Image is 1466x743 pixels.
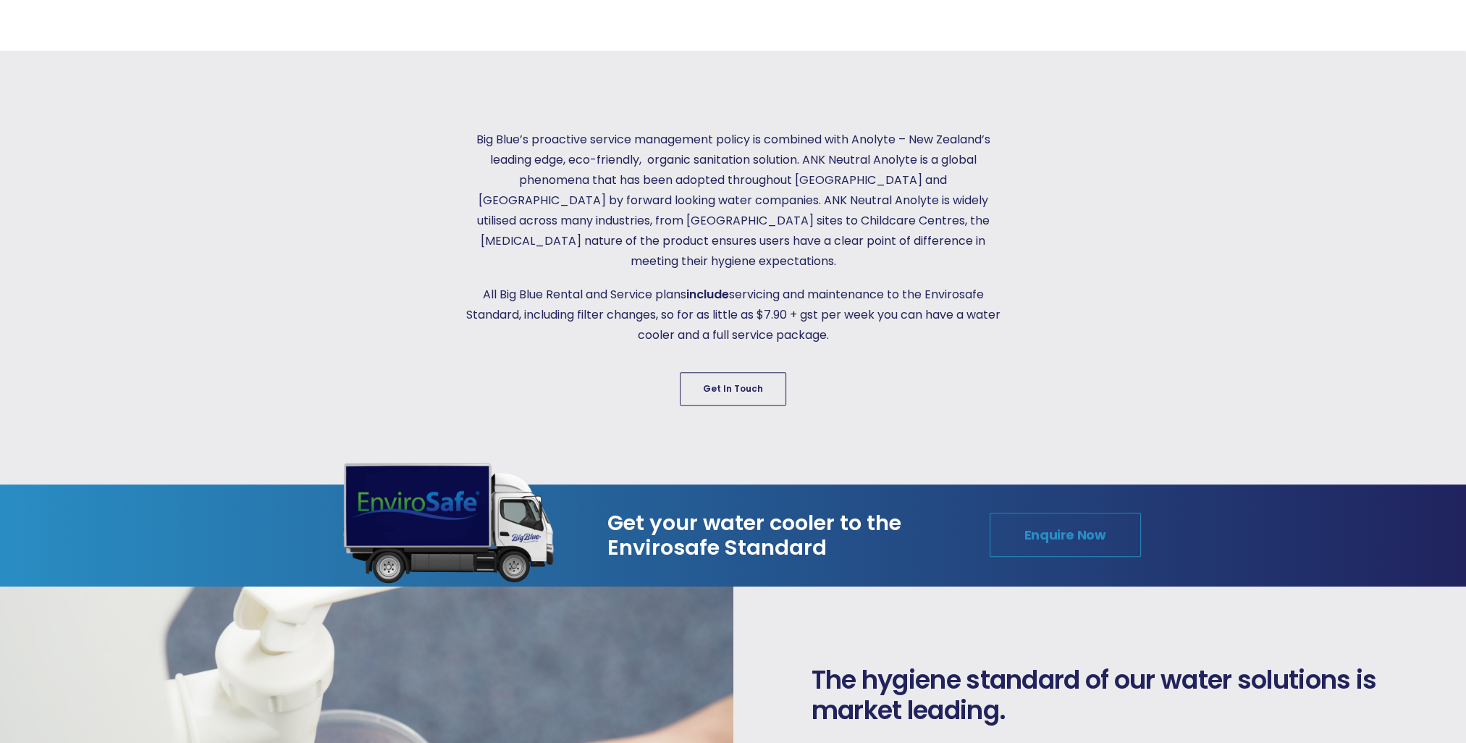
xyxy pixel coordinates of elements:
[812,665,1389,726] span: The hygiene standard of our water solutions is market leading.
[1370,647,1446,723] iframe: Chatbot
[990,513,1141,557] a: Enquire Now
[464,130,1003,272] p: Big Blue’s proactive service management policy is combined with Anolyte – New Zealand’s leading e...
[464,285,1003,345] p: All Big Blue Rental and Service plans servicing and maintenance to the Envirosafe Standard, inclu...
[607,511,964,561] span: Get your water cooler to the Envirosafe Standard
[680,372,786,406] a: Get in Touch
[686,286,729,303] strong: include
